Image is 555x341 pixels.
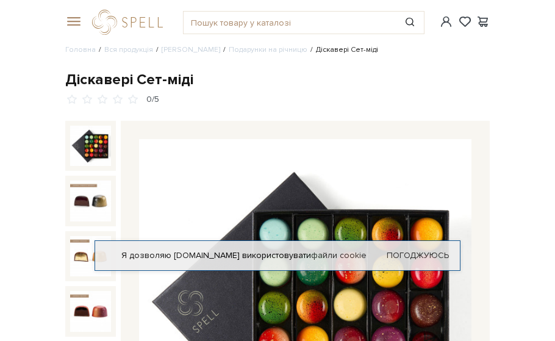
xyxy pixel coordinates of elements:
img: Діскавері Сет-міді [70,126,111,167]
li: Діскавері Сет-міді [307,45,378,56]
div: 0/5 [146,94,159,106]
a: Погоджуюсь [387,250,449,261]
a: файли cookie [311,250,367,260]
div: Діскавері Сет-міді [65,70,490,89]
a: Головна [65,45,96,54]
div: Я дозволяю [DOMAIN_NAME] використовувати [95,250,460,261]
button: Пошук товару у каталозі [396,12,424,34]
a: logo [92,10,168,35]
a: Подарунки на річницю [229,45,307,54]
img: Діскавері Сет-міді [70,291,111,332]
input: Пошук товару у каталозі [184,12,396,34]
img: Діскавері Сет-міді [70,181,111,221]
a: Вся продукція [104,45,153,54]
a: [PERSON_NAME] [162,45,220,54]
img: Діскавері Сет-міді [70,236,111,277]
